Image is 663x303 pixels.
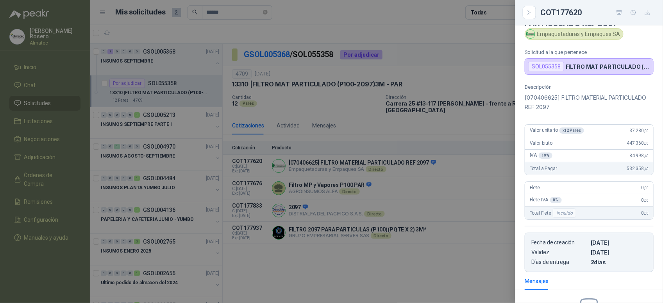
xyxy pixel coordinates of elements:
span: ,00 [644,211,649,215]
span: 84.998 [629,153,649,158]
span: IVA [530,152,552,159]
p: Validez [531,249,588,256]
span: 532.358 [627,166,649,171]
p: Descripción [525,84,654,90]
div: Empaquetaduras y Empaques SA [525,28,624,40]
span: Valor bruto [530,140,552,146]
div: x 12 Pares [559,127,584,134]
p: Solicitud a la que pertenece [525,49,654,55]
span: ,40 [644,167,649,171]
p: [DATE] [591,249,647,256]
p: 2 dias [591,259,647,265]
span: ,00 [644,129,649,133]
div: Mensajes [525,277,549,285]
span: 0 [642,197,649,203]
div: SOL055358 [528,62,564,71]
button: Close [525,8,534,17]
p: Días de entrega [531,259,588,265]
span: Flete [530,185,540,190]
div: COT177620 [540,6,654,19]
span: 447.360 [627,140,649,146]
span: Total a Pagar [530,166,557,171]
div: 0 % [550,197,562,203]
span: 0 [642,210,649,216]
p: FILTRO MAT PARTICULADO (P100-2097)3M - PAR [566,63,650,70]
span: ,00 [644,141,649,145]
div: 19 % [539,152,553,159]
span: ,00 [644,186,649,190]
div: Incluido [553,208,576,218]
p: [070406625] FILTRO MATERIAL PARTICULADO REF 2097 [525,93,654,112]
span: Total Flete [530,208,578,218]
p: Fecha de creación [531,239,588,246]
img: Company Logo [526,30,535,38]
span: Flete IVA [530,197,562,203]
span: ,00 [644,198,649,203]
span: 37.280 [629,128,649,133]
span: ,40 [644,154,649,158]
span: 0 [642,185,649,190]
p: [DATE] [591,239,647,246]
span: Valor unitario [530,127,584,134]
